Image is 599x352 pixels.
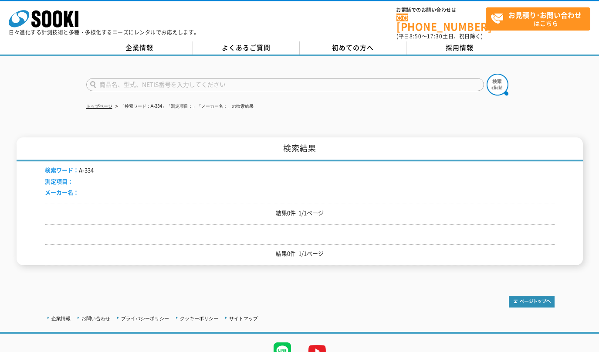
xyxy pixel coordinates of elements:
a: お問い合わせ [81,316,110,321]
strong: お見積り･お問い合わせ [508,10,582,20]
a: 企業情報 [86,41,193,55]
a: サイトマップ [229,316,258,321]
p: 結果0件 1/1ページ [45,208,555,218]
h1: 検索結果 [17,137,583,161]
p: 結果0件 1/1ページ [45,249,555,258]
a: クッキーポリシー [180,316,218,321]
span: 検索ワード： [45,166,79,174]
span: お電話でのお問い合わせは [396,7,486,13]
a: トップページ [86,104,112,109]
a: 企業情報 [51,316,71,321]
span: 8:50 [409,32,422,40]
span: (平日 ～ 土日、祝日除く) [396,32,483,40]
a: 初めての方へ [300,41,406,55]
span: はこちら [491,8,590,30]
img: btn_search.png [487,74,508,96]
li: 「検索ワード：A-334」「測定項目：」「メーカー名：」の検索結果 [114,102,254,111]
span: メーカー名： [45,188,79,196]
a: 採用情報 [406,41,513,55]
p: 日々進化する計測技術と多種・多様化するニーズにレンタルでお応えします。 [9,30,200,35]
a: お見積り･お問い合わせはこちら [486,7,590,31]
span: 測定項目： [45,177,73,185]
span: 17:30 [427,32,443,40]
img: トップページへ [509,296,555,308]
span: 初めての方へ [332,43,374,52]
input: 商品名、型式、NETIS番号を入力してください [86,78,484,91]
li: A-334 [45,166,94,175]
a: [PHONE_NUMBER] [396,14,486,31]
a: プライバシーポリシー [121,316,169,321]
a: よくあるご質問 [193,41,300,55]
